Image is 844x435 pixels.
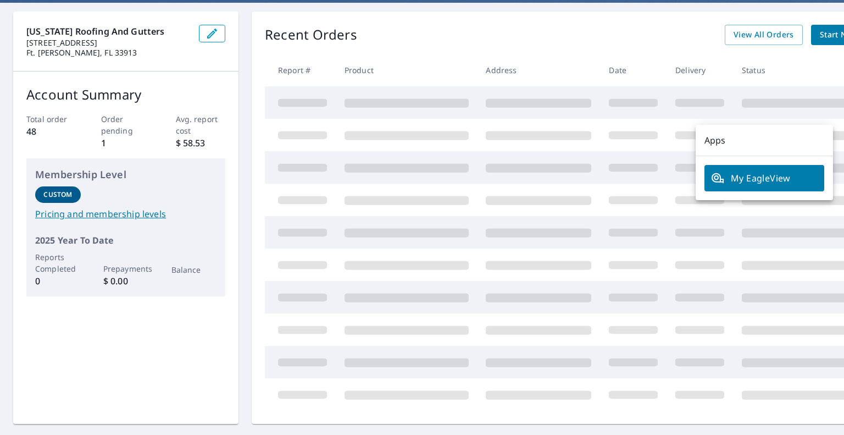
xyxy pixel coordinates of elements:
[35,167,216,182] p: Membership Level
[696,125,833,156] p: Apps
[101,113,151,136] p: Order pending
[43,190,72,200] p: Custom
[26,85,225,104] p: Account Summary
[734,28,794,42] span: View All Orders
[26,113,76,125] p: Total order
[101,136,151,150] p: 1
[176,113,226,136] p: Avg. report cost
[26,125,76,138] p: 48
[725,25,803,45] a: View All Orders
[667,54,733,86] th: Delivery
[336,54,477,86] th: Product
[477,54,600,86] th: Address
[711,172,818,185] span: My EagleView
[103,263,149,274] p: Prepayments
[171,264,217,276] p: Balance
[600,54,667,86] th: Date
[26,48,190,58] p: Ft. [PERSON_NAME], FL 33913
[35,274,81,288] p: 0
[35,234,216,247] p: 2025 Year To Date
[26,38,190,48] p: [STREET_ADDRESS]
[265,54,336,86] th: Report #
[704,165,824,191] a: My EagleView
[35,251,81,274] p: Reports Completed
[103,274,149,288] p: $ 0.00
[35,207,216,221] a: Pricing and membership levels
[26,25,190,38] p: [US_STATE] Roofing And Gutters
[265,25,357,45] p: Recent Orders
[176,136,226,150] p: $ 58.53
